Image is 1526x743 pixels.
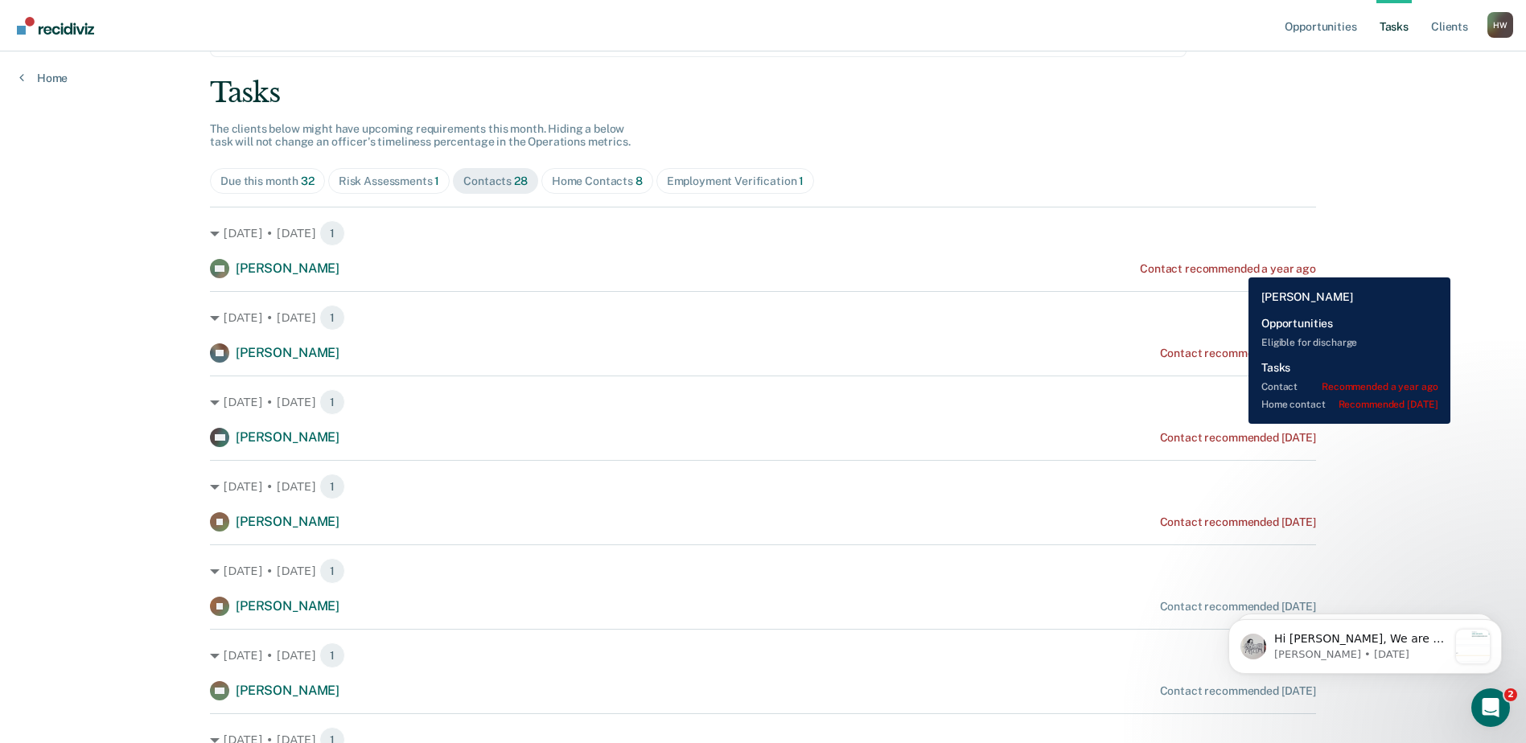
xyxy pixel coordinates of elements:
[1204,587,1526,700] iframe: Intercom notifications message
[210,474,1316,499] div: [DATE] • [DATE] 1
[319,389,345,415] span: 1
[236,345,339,360] span: [PERSON_NAME]
[1504,688,1517,701] span: 2
[70,60,244,75] p: Message from Kim, sent 1w ago
[236,261,339,276] span: [PERSON_NAME]
[635,174,643,187] span: 8
[434,174,439,187] span: 1
[210,76,1316,109] div: Tasks
[210,389,1316,415] div: [DATE] • [DATE] 1
[1160,347,1316,360] div: Contact recommended [DATE]
[1160,515,1316,529] div: Contact recommended [DATE]
[1471,688,1510,727] iframe: Intercom live chat
[220,174,315,188] div: Due this month
[667,174,804,188] div: Employment Verification
[70,45,244,458] span: Hi [PERSON_NAME], We are so excited to announce a brand new feature: AI case note search! 📣 Findi...
[319,305,345,330] span: 1
[319,474,345,499] span: 1
[319,220,345,246] span: 1
[210,642,1316,668] div: [DATE] • [DATE] 1
[1487,12,1513,38] div: H W
[799,174,804,187] span: 1
[210,122,631,149] span: The clients below might have upcoming requirements this month. Hiding a below task will not chang...
[210,220,1316,246] div: [DATE] • [DATE] 1
[236,514,339,529] span: [PERSON_NAME]
[463,174,528,188] div: Contacts
[339,174,440,188] div: Risk Assessments
[210,558,1316,584] div: [DATE] • [DATE] 1
[514,174,528,187] span: 28
[236,683,339,698] span: [PERSON_NAME]
[301,174,315,187] span: 32
[319,558,345,584] span: 1
[319,642,345,668] span: 1
[1140,262,1316,276] div: Contact recommended a year ago
[1160,600,1316,614] div: Contact recommended [DATE]
[210,305,1316,330] div: [DATE] • [DATE] 1
[1160,684,1316,698] div: Contact recommended [DATE]
[236,598,339,614] span: [PERSON_NAME]
[1160,431,1316,445] div: Contact recommended [DATE]
[236,429,339,445] span: [PERSON_NAME]
[19,71,68,85] a: Home
[17,17,94,35] img: Recidiviz
[552,174,643,188] div: Home Contacts
[1487,12,1513,38] button: Profile dropdown button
